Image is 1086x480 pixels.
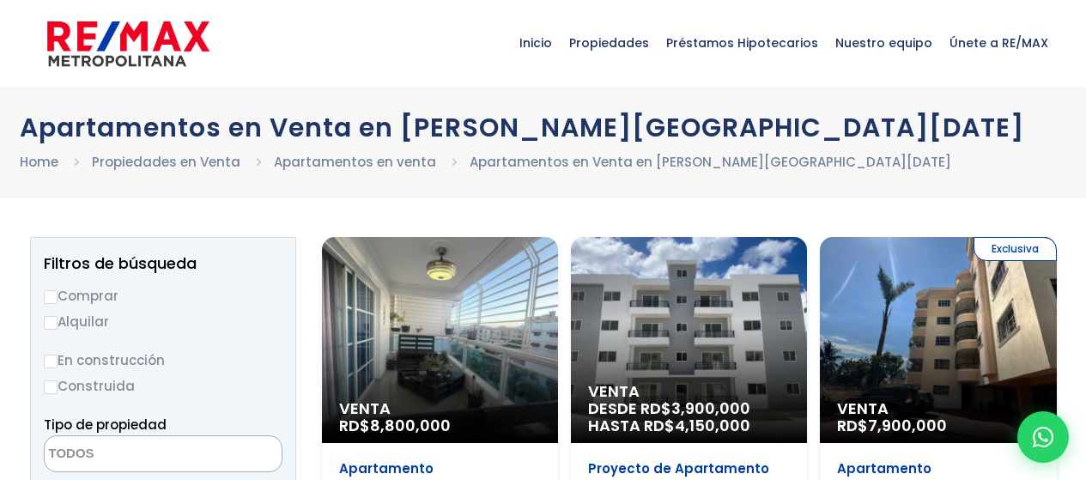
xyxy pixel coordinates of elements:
a: Propiedades en Venta [92,153,240,171]
span: Venta [837,400,1039,417]
p: Proyecto de Apartamento [588,460,790,477]
span: Venta [588,383,790,400]
p: Apartamento [339,460,541,477]
textarea: Search [45,436,211,473]
span: RD$ [837,415,947,436]
input: Alquilar [44,316,58,330]
label: Alquilar [44,311,282,332]
span: Nuestro equipo [827,17,941,69]
span: 8,800,000 [370,415,451,436]
input: Comprar [44,290,58,304]
label: Construida [44,375,282,397]
span: Préstamos Hipotecarios [658,17,827,69]
span: DESDE RD$ [588,400,790,434]
a: Apartamentos en venta [274,153,436,171]
h1: Apartamentos en Venta en [PERSON_NAME][GEOGRAPHIC_DATA][DATE] [20,112,1067,143]
img: remax-metropolitana-logo [47,18,209,70]
span: Únete a RE/MAX [941,17,1057,69]
span: HASTA RD$ [588,417,790,434]
input: En construcción [44,355,58,368]
h2: Filtros de búsqueda [44,255,282,272]
span: 7,900,000 [868,415,947,436]
p: Apartamento [837,460,1039,477]
span: Exclusiva [974,237,1057,261]
span: 3,900,000 [671,398,750,419]
span: 4,150,000 [675,415,750,436]
a: Home [20,153,58,171]
span: Propiedades [561,17,658,69]
span: RD$ [339,415,451,436]
li: Apartamentos en Venta en [PERSON_NAME][GEOGRAPHIC_DATA][DATE] [470,151,951,173]
label: En construcción [44,349,282,371]
span: Tipo de propiedad [44,416,167,434]
input: Construida [44,380,58,394]
span: Inicio [511,17,561,69]
span: Venta [339,400,541,417]
label: Comprar [44,285,282,307]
